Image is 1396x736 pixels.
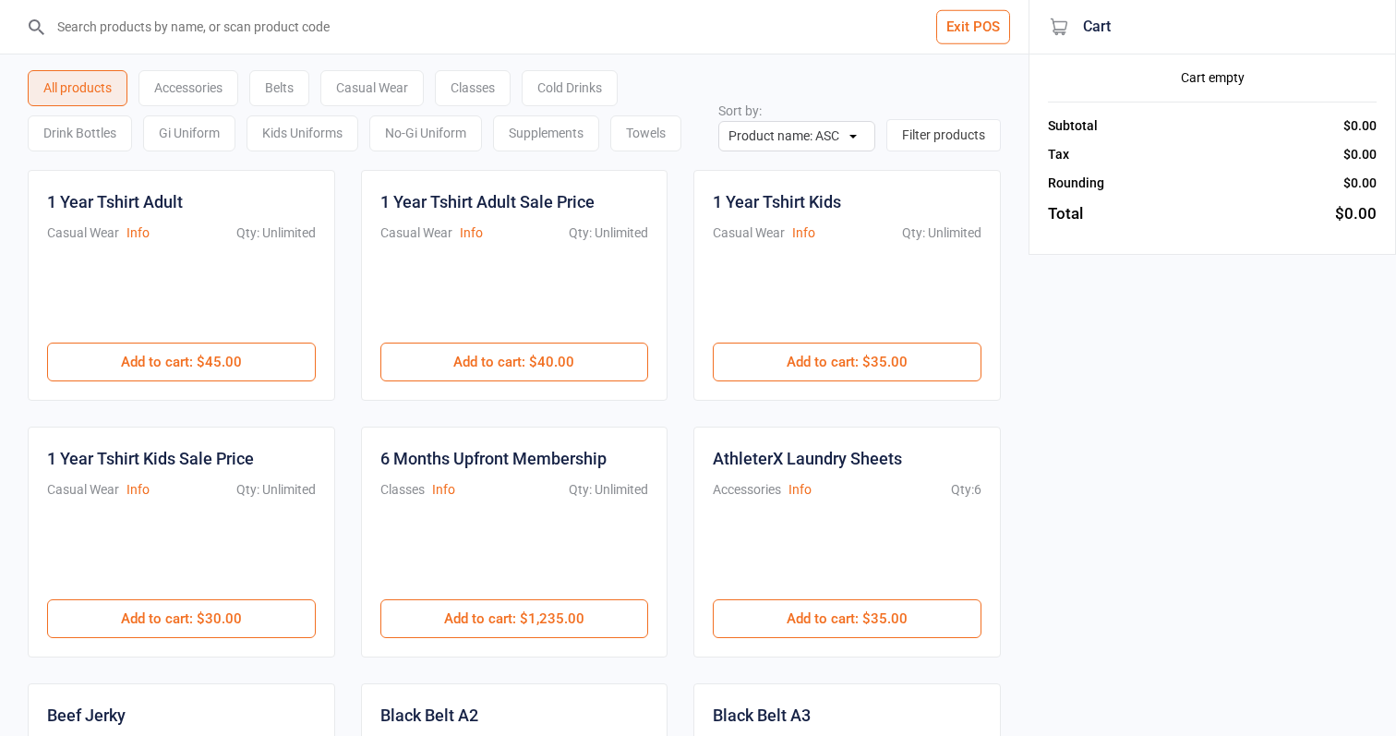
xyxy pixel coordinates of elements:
[1048,68,1377,88] div: Cart empty
[788,480,812,500] button: Info
[380,189,595,214] div: 1 Year Tshirt Adult Sale Price
[713,599,981,638] button: Add to cart: $35.00
[247,115,358,151] div: Kids Uniforms
[138,70,238,106] div: Accessories
[380,599,649,638] button: Add to cart: $1,235.00
[380,223,452,243] div: Casual Wear
[569,480,648,500] div: Qty: Unlimited
[713,343,981,381] button: Add to cart: $35.00
[320,70,424,106] div: Casual Wear
[236,480,316,500] div: Qty: Unlimited
[1048,116,1098,136] div: Subtotal
[126,480,150,500] button: Info
[47,599,316,638] button: Add to cart: $30.00
[936,10,1010,44] button: Exit POS
[886,119,1001,151] button: Filter products
[126,223,150,243] button: Info
[1343,116,1377,136] div: $0.00
[1343,145,1377,164] div: $0.00
[47,189,183,214] div: 1 Year Tshirt Adult
[713,480,781,500] div: Accessories
[432,480,455,500] button: Info
[143,115,235,151] div: Gi Uniform
[380,480,425,500] div: Classes
[47,223,119,243] div: Casual Wear
[47,480,119,500] div: Casual Wear
[47,343,316,381] button: Add to cart: $45.00
[718,103,762,118] label: Sort by:
[902,223,981,243] div: Qty: Unlimited
[522,70,618,106] div: Cold Drinks
[569,223,648,243] div: Qty: Unlimited
[28,70,127,106] div: All products
[460,223,483,243] button: Info
[951,480,981,500] div: Qty: 6
[493,115,599,151] div: Supplements
[1048,202,1083,226] div: Total
[380,343,649,381] button: Add to cart: $40.00
[792,223,815,243] button: Info
[1343,174,1377,193] div: $0.00
[713,703,811,728] div: Black Belt A3
[47,446,254,471] div: 1 Year Tshirt Kids Sale Price
[369,115,482,151] div: No-Gi Uniform
[380,446,607,471] div: 6 Months Upfront Membership
[713,189,841,214] div: 1 Year Tshirt Kids
[1048,145,1069,164] div: Tax
[249,70,309,106] div: Belts
[1048,174,1104,193] div: Rounding
[28,115,132,151] div: Drink Bottles
[713,223,785,243] div: Casual Wear
[435,70,511,106] div: Classes
[47,703,126,728] div: Beef Jerky
[610,115,681,151] div: Towels
[236,223,316,243] div: Qty: Unlimited
[713,446,902,471] div: AthleterX Laundry Sheets
[1335,202,1377,226] div: $0.00
[380,703,478,728] div: Black Belt A2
